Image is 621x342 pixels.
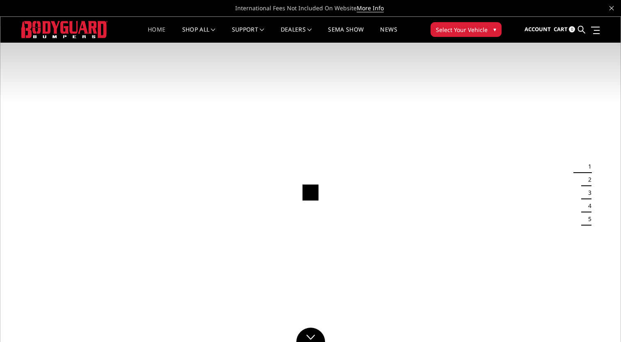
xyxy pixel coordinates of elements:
a: Home [148,27,165,43]
button: 2 of 5 [583,173,591,186]
span: ▾ [493,25,496,34]
a: Dealers [281,27,312,43]
a: More Info [357,4,384,12]
a: shop all [182,27,215,43]
button: 3 of 5 [583,186,591,199]
a: Cart 0 [554,18,575,41]
button: 5 of 5 [583,212,591,226]
a: News [380,27,397,43]
a: Support [232,27,264,43]
button: 4 of 5 [583,199,591,212]
button: Select Your Vehicle [431,22,502,37]
img: BODYGUARD BUMPERS [21,21,108,38]
a: Account [525,18,551,41]
a: SEMA Show [328,27,364,43]
span: Select Your Vehicle [436,25,488,34]
span: Account [525,25,551,33]
span: Cart [554,25,568,33]
a: Click to Down [296,328,325,342]
span: 0 [569,26,575,32]
button: 1 of 5 [583,160,591,173]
